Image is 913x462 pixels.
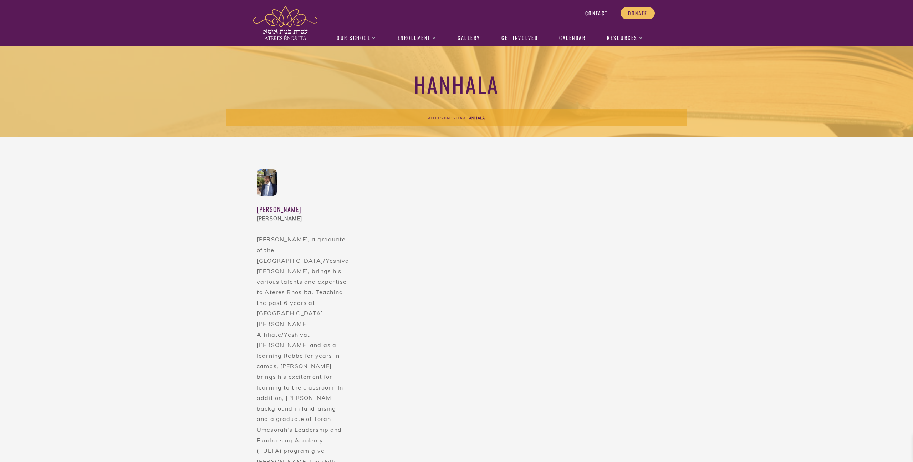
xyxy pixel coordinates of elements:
[498,30,542,46] a: Get Involved
[621,7,655,19] a: Donate
[556,30,590,46] a: Calendar
[257,214,350,224] div: [PERSON_NAME]
[585,10,608,16] span: Contact
[253,6,317,40] img: ateres
[257,205,350,214] div: [PERSON_NAME]
[428,114,463,121] a: Ateres Bnos Ita
[333,30,380,46] a: Our School
[428,116,463,120] span: Ateres Bnos Ita
[226,71,687,97] h1: Hanhala
[394,30,440,46] a: Enrollment
[226,109,687,126] div: >
[466,116,485,120] span: Hanhala
[603,30,647,46] a: Resources
[454,30,484,46] a: Gallery
[628,10,647,16] span: Donate
[578,7,615,19] a: Contact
